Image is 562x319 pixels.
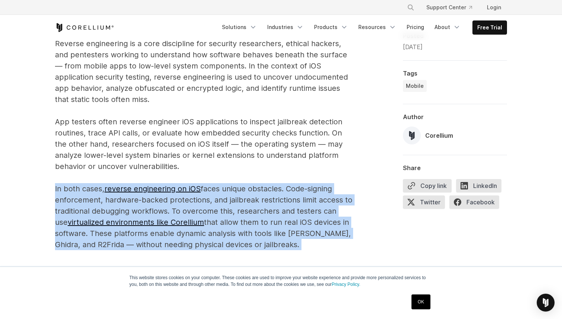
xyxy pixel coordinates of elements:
p: Reverse engineering is a core discipline for security researchers, ethical hackers, and pentester... [55,38,352,250]
img: Corellium [403,127,421,144]
a: Resources [354,20,401,34]
a: About [430,20,465,34]
a: Products [310,20,352,34]
div: Corellium [425,131,453,140]
div: Tags [403,70,507,77]
span: Mobile [406,82,424,90]
a: reverse engineering on iOS [104,184,201,193]
h2: Identifying Hard Coded Secrets [55,262,352,282]
a: virtualized environments like Corellium [68,218,204,227]
p: This website stores cookies on your computer. These cookies are used to improve your website expe... [129,274,433,288]
a: LinkedIn [456,179,506,195]
a: Industries [263,20,308,34]
span: Facebook [449,195,499,209]
a: Login [481,1,507,14]
a: OK [411,294,430,309]
div: Navigation Menu [398,1,507,14]
span: [DATE] [403,43,423,51]
a: Privacy Policy. [332,282,360,287]
div: Author [403,113,507,121]
button: Search [404,1,417,14]
a: Solutions [217,20,261,34]
a: Twitter [403,195,449,212]
a: Free Trial [473,21,507,34]
div: Share [403,164,507,172]
div: Open Intercom Messenger [537,294,555,312]
a: Corellium Home [55,23,114,32]
a: Support Center [420,1,478,14]
span: LinkedIn [456,179,501,192]
a: Pricing [402,20,429,34]
div: Navigation Menu [217,20,507,35]
a: Mobile [403,80,427,92]
span: Twitter [403,195,445,209]
button: Copy link [403,179,452,192]
a: Facebook [449,195,504,212]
